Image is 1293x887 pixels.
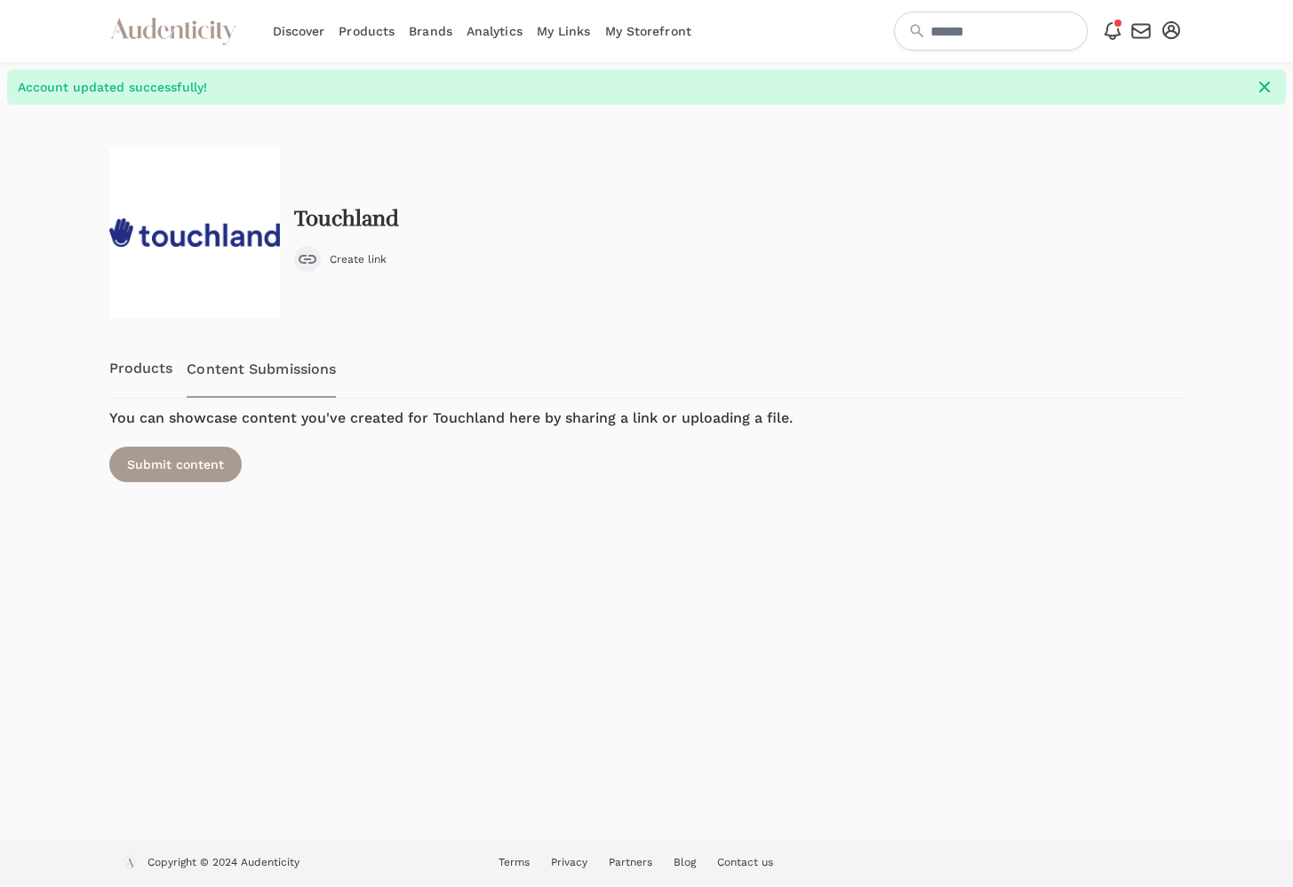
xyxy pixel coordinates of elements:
[18,78,1245,96] span: Account updated successfully!
[109,447,242,482] div: Submit content
[294,207,399,232] h2: Touchland
[674,856,696,868] a: Blog
[187,339,336,398] a: Content Submissions
[109,447,1185,482] a: Submit content
[499,856,530,868] a: Terms
[109,408,1185,429] h4: You can showcase content you've created for Touchland here by sharing a link or uploading a file.
[551,856,587,868] a: Privacy
[109,339,173,398] a: Products
[294,246,387,273] button: Create link
[148,855,299,873] p: Copyright © 2024 Audenticity
[717,856,773,868] a: Contact us
[330,252,387,266] span: Create link
[609,856,652,868] a: Partners
[109,147,280,318] img: 637588e861ace04eef377fd3_touchland-p-800.png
